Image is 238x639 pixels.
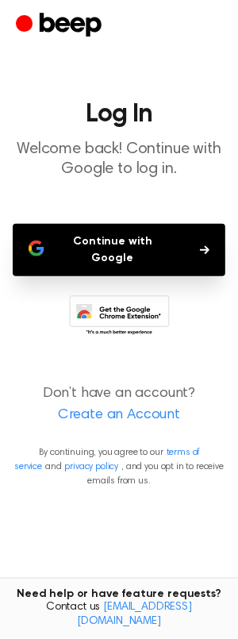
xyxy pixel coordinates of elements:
button: Continue with Google [13,224,225,276]
p: Don’t have an account? [13,383,225,426]
h1: Log In [13,102,225,127]
a: [EMAIL_ADDRESS][DOMAIN_NAME] [77,602,192,628]
a: Create an Account [16,405,222,426]
p: By continuing, you agree to our and , and you opt in to receive emails from us. [13,445,225,488]
p: Welcome back! Continue with Google to log in. [13,140,225,179]
a: privacy policy [64,462,118,472]
a: Beep [16,10,106,41]
span: Contact us [10,602,228,629]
